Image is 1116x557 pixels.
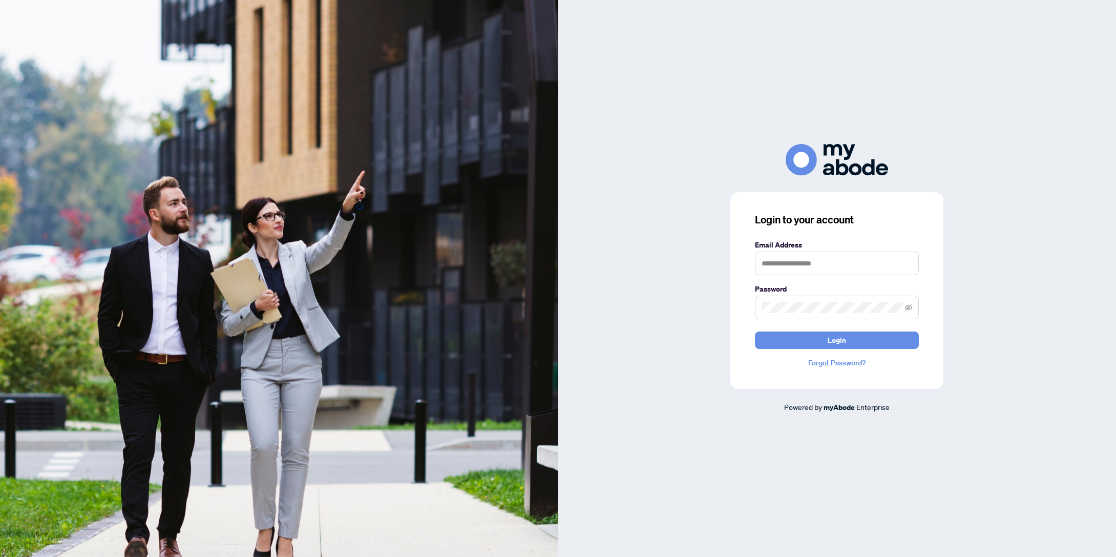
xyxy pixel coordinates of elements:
span: Login [828,332,846,348]
span: Powered by [784,402,822,411]
button: Login [755,332,919,349]
h3: Login to your account [755,213,919,227]
label: Password [755,283,919,295]
span: Enterprise [856,402,890,411]
a: myAbode [824,402,855,413]
a: Forgot Password? [755,357,919,368]
label: Email Address [755,239,919,251]
img: ma-logo [786,144,888,175]
span: eye-invisible [905,304,912,311]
